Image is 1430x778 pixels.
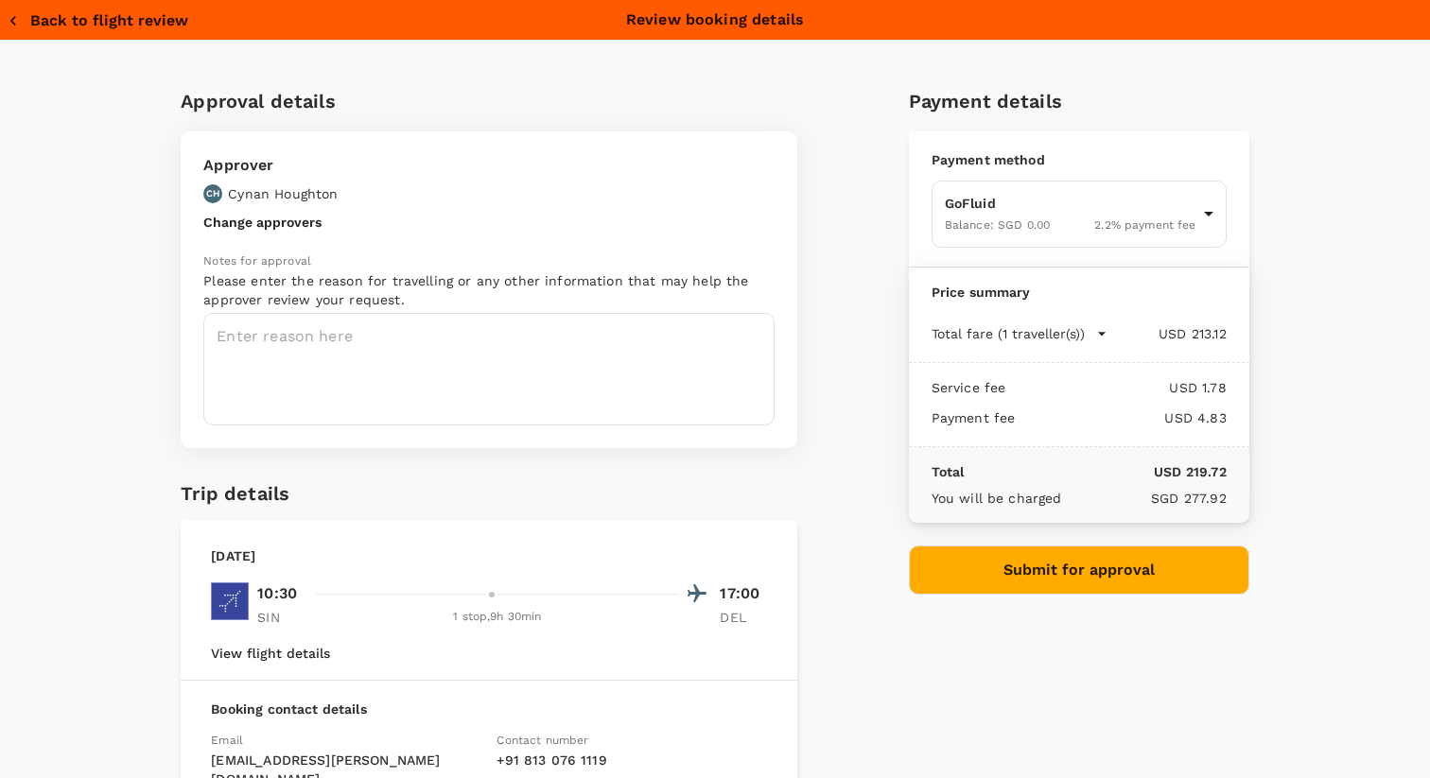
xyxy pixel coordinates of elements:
button: Submit for approval [909,545,1249,595]
span: Contact number [497,734,588,747]
p: [DATE] [211,546,255,565]
p: SIN [257,608,305,627]
div: 1 stop , 9h 30min [316,608,678,627]
p: Please enter the reason for travelling or any other information that may help the approver review... [203,271,775,309]
h6: Payment details [909,86,1249,116]
p: USD 219.72 [964,462,1226,481]
p: CH [206,187,219,200]
p: USD 4.83 [1015,408,1226,427]
p: Approver [203,154,338,177]
button: Total fare (1 traveller(s)) [932,324,1107,343]
p: DEL [720,608,767,627]
span: Balance : SGD 0.00 [945,218,1051,232]
p: USD 213.12 [1107,324,1227,343]
p: You will be charged [932,489,1062,508]
p: Total fare (1 traveller(s)) [932,324,1085,343]
p: Review booking details [626,9,804,31]
p: USD 1.78 [1005,378,1226,397]
p: Notes for approval [203,252,775,271]
h6: Approval details [181,86,797,116]
button: Back to flight review [8,11,188,30]
p: + 91 813 076 1119 [497,751,767,769]
p: 17:00 [720,582,767,605]
button: View flight details [211,646,330,661]
p: GoFluid [945,194,1196,213]
p: Total [932,462,965,481]
p: Service fee [932,378,1006,397]
span: 2.2 % payment fee [1094,218,1195,232]
p: Price summary [932,283,1227,302]
div: GoFluidBalance: SGD 0.002.2% payment fee [932,181,1227,248]
button: Change approvers [203,215,322,230]
p: SGD 277.92 [1062,489,1227,508]
p: Cynan Houghton [228,184,338,203]
p: Payment fee [932,408,1016,427]
span: Email [211,734,243,747]
p: Booking contact details [211,700,767,718]
h6: Trip details [181,478,289,509]
img: 6E [211,582,249,620]
p: Payment method [932,150,1227,169]
p: 10:30 [257,582,297,605]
